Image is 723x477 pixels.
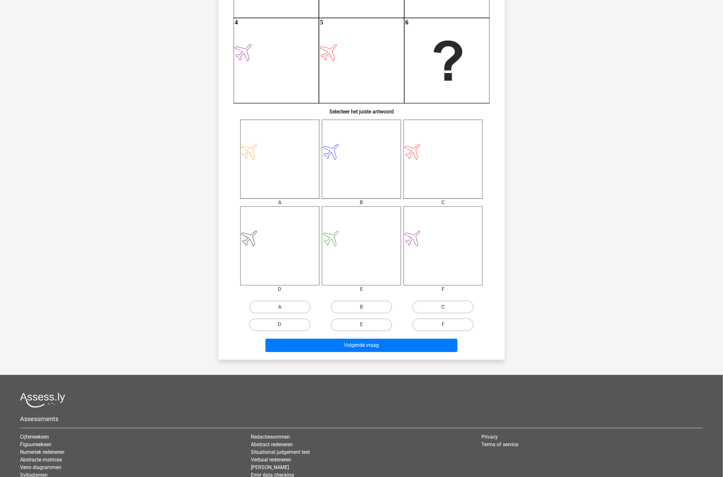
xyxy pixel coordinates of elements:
[249,301,311,313] label: A
[265,339,458,352] button: Volgende vraag
[20,393,65,408] img: Assessly logo
[399,286,487,293] div: F
[482,434,498,440] a: Privacy
[412,319,474,331] label: F
[20,465,61,471] a: Venn diagrammen
[251,449,310,455] a: Situational judgement test
[331,301,392,313] label: B
[20,415,703,423] h5: Assessments
[20,434,49,440] a: Cijferreeksen
[20,449,64,455] a: Numeriek redeneren
[20,442,51,448] a: Figuurreeksen
[249,319,311,331] label: D
[320,19,323,26] text: 5
[482,442,519,448] a: Terms of service
[399,199,487,206] div: C
[405,19,408,26] text: 6
[331,319,392,331] label: E
[20,457,62,463] a: Abstracte matrices
[235,19,238,26] text: 4
[251,442,293,448] a: Abstract redeneren
[317,199,406,206] div: B
[251,434,290,440] a: Redactiesommen
[317,286,406,293] div: E
[251,457,291,463] a: Verbaal redeneren
[251,465,289,471] a: [PERSON_NAME]
[236,199,324,206] div: A
[229,104,495,115] h6: Selecteer het juiste antwoord
[236,286,324,293] div: D
[412,301,474,313] label: C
